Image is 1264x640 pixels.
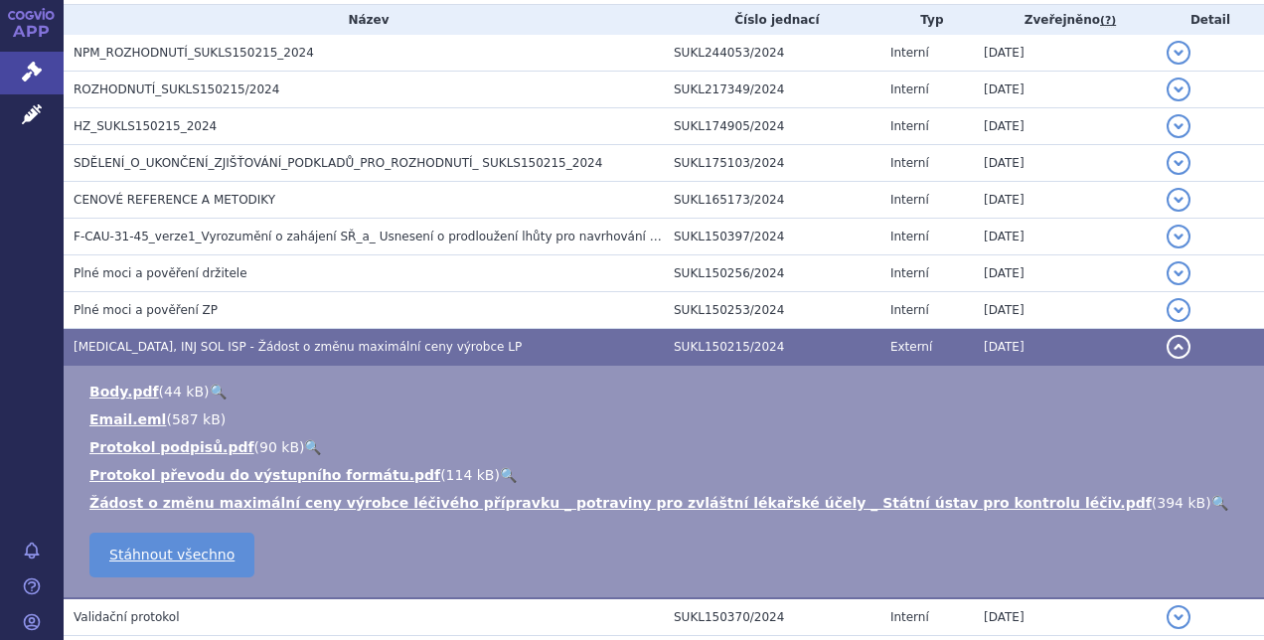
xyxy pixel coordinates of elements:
span: Externí [890,340,932,354]
td: SUKL165173/2024 [664,182,880,219]
td: SUKL150253/2024 [664,292,880,329]
span: Interní [890,193,929,207]
td: SUKL244053/2024 [664,35,880,72]
abbr: (?) [1100,14,1116,28]
td: SUKL150397/2024 [664,219,880,255]
span: 394 kB [1157,495,1205,511]
span: NPM_ROZHODNUTÍ_SUKLS150215_2024 [74,46,314,60]
a: Body.pdf [89,384,159,400]
td: [DATE] [974,598,1157,636]
td: [DATE] [974,255,1157,292]
a: Email.eml [89,411,166,427]
th: Název [64,5,664,35]
span: Interní [890,156,929,170]
li: ( ) [89,437,1244,457]
a: Protokol podpisů.pdf [89,439,254,455]
span: Interní [890,303,929,317]
button: detail [1167,41,1190,65]
td: [DATE] [974,35,1157,72]
button: detail [1167,114,1190,138]
a: Stáhnout všechno [89,533,254,577]
span: Interní [890,46,929,60]
span: 114 kB [446,467,495,483]
span: F-CAU-31-45_verze1_Vyrozumění o zahájení SŘ_a_ Usnesení o prodloužení lhůty pro navrhování důkazů [74,230,693,243]
span: 44 kB [164,384,204,400]
button: detail [1167,605,1190,629]
button: detail [1167,188,1190,212]
td: [DATE] [974,72,1157,108]
a: 🔍 [304,439,321,455]
th: Detail [1157,5,1264,35]
span: Interní [890,266,929,280]
span: Interní [890,119,929,133]
th: Zveřejněno [974,5,1157,35]
span: Validační protokol [74,610,180,624]
a: 🔍 [210,384,227,400]
button: detail [1167,78,1190,101]
span: Plné moci a pověření ZP [74,303,218,317]
td: SUKL150215/2024 [664,329,880,366]
td: [DATE] [974,145,1157,182]
span: HZ_SUKLS150215_2024 [74,119,217,133]
li: ( ) [89,465,1244,485]
td: [DATE] [974,182,1157,219]
td: [DATE] [974,329,1157,366]
a: 🔍 [1211,495,1228,511]
li: ( ) [89,409,1244,429]
td: SUKL175103/2024 [664,145,880,182]
a: Protokol převodu do výstupního formátu.pdf [89,467,440,483]
th: Typ [880,5,974,35]
button: detail [1167,298,1190,322]
span: Interní [890,82,929,96]
span: ROZHODNUTÍ_SUKLS150215/2024 [74,82,279,96]
th: Číslo jednací [664,5,880,35]
span: TAKHZYRO, INJ SOL ISP - Žádost o změnu maximální ceny výrobce LP [74,340,522,354]
span: SDĚLENÍ_O_UKONČENÍ_ZJIŠŤOVÁNÍ_PODKLADŮ_PRO_ROZHODNUTÍ_ SUKLS150215_2024 [74,156,602,170]
a: Žádost o změnu maximální ceny výrobce léčivého přípravku _ potraviny pro zvláštní lékařské účely ... [89,495,1152,511]
td: SUKL217349/2024 [664,72,880,108]
li: ( ) [89,493,1244,513]
span: CENOVÉ REFERENCE A METODIKY [74,193,275,207]
span: Interní [890,230,929,243]
td: SUKL150370/2024 [664,598,880,636]
button: detail [1167,261,1190,285]
span: 587 kB [172,411,221,427]
td: [DATE] [974,108,1157,145]
a: 🔍 [500,467,517,483]
td: SUKL150256/2024 [664,255,880,292]
button: detail [1167,225,1190,248]
button: detail [1167,335,1190,359]
span: Interní [890,610,929,624]
button: detail [1167,151,1190,175]
li: ( ) [89,382,1244,401]
span: Plné moci a pověření držitele [74,266,247,280]
td: [DATE] [974,219,1157,255]
td: SUKL174905/2024 [664,108,880,145]
span: 90 kB [259,439,299,455]
td: [DATE] [974,292,1157,329]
